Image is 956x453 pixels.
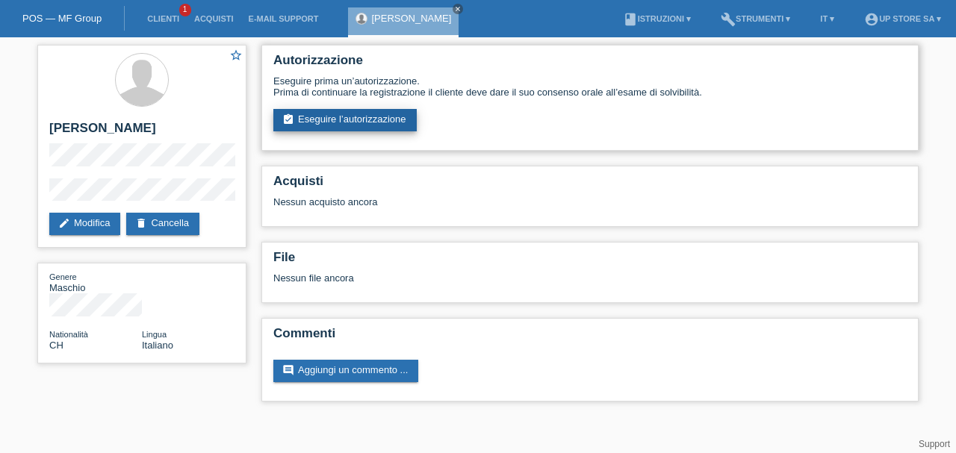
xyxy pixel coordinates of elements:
a: commentAggiungi un commento ... [273,360,418,382]
i: edit [58,217,70,229]
i: comment [282,364,294,376]
div: Nessun file ancora [273,272,730,284]
a: editModifica [49,213,120,235]
a: [PERSON_NAME] [371,13,451,24]
h2: Commenti [273,326,907,349]
span: Lingua [142,330,167,339]
i: account_circle [864,12,879,27]
h2: Autorizzazione [273,53,907,75]
i: assignment_turned_in [282,113,294,125]
a: bookIstruzioni ▾ [615,14,698,23]
a: Acquisti [187,14,241,23]
span: Svizzera [49,340,63,351]
a: E-mail Support [241,14,326,23]
a: account_circleUp Store SA ▾ [857,14,949,23]
h2: Acquisti [273,174,907,196]
div: Maschio [49,271,142,293]
a: IT ▾ [813,14,842,23]
a: assignment_turned_inEseguire l’autorizzazione [273,109,417,131]
a: deleteCancella [126,213,199,235]
i: star_border [229,49,243,62]
a: close [453,4,463,14]
span: 1 [179,4,191,16]
a: Support [919,439,950,449]
a: star_border [229,49,243,64]
h2: File [273,250,907,272]
span: Nationalità [49,330,88,339]
a: Clienti [140,14,187,23]
a: POS — MF Group [22,13,102,24]
div: Nessun acquisto ancora [273,196,907,219]
span: Genere [49,272,77,281]
i: build [721,12,736,27]
div: Eseguire prima un’autorizzazione. Prima di continuare la registrazione il cliente deve dare il su... [273,75,907,98]
h2: [PERSON_NAME] [49,121,235,143]
i: close [454,5,462,13]
i: delete [135,217,147,229]
a: buildStrumenti ▾ [713,14,798,23]
span: Italiano [142,340,173,351]
i: book [623,12,638,27]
